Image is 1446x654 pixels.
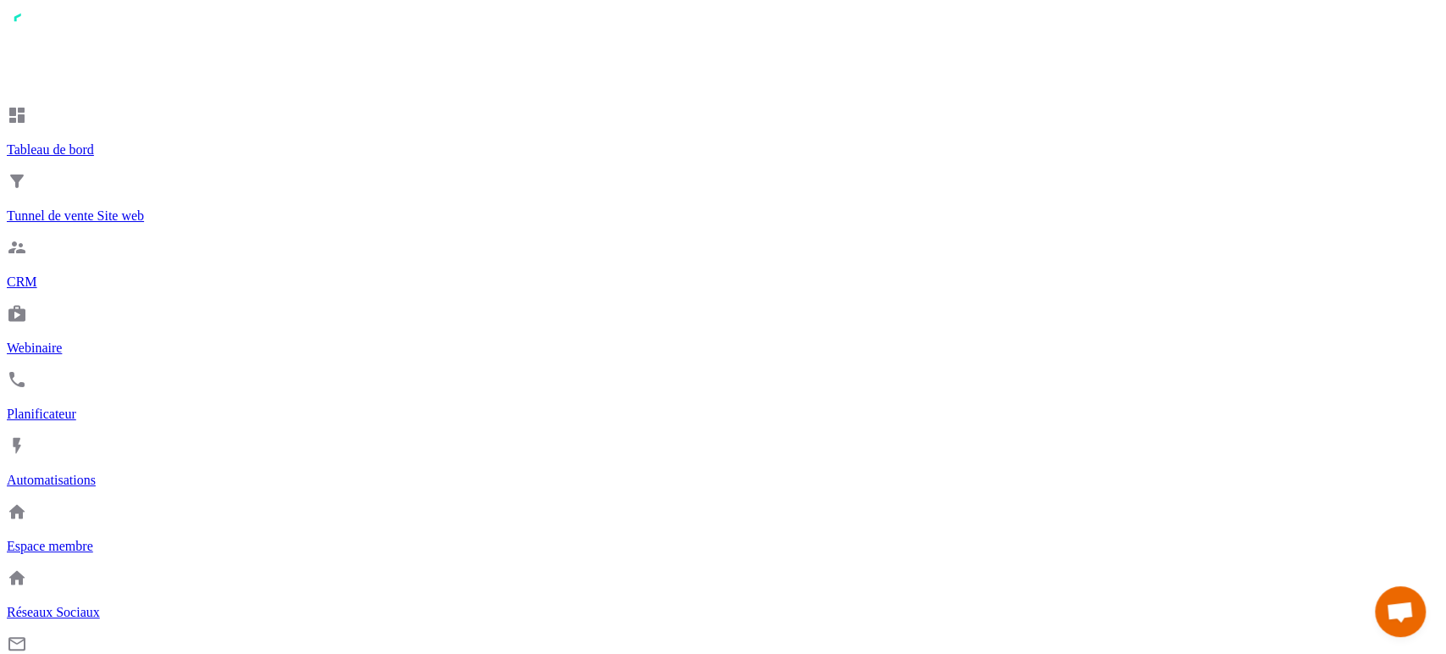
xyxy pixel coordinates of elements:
[27,303,47,324] img: automations
[7,237,1439,290] a: formationformationCRM
[7,142,1439,158] p: Tableau de bord
[27,502,47,522] img: automations
[7,7,91,24] img: logo
[7,369,27,390] img: scheduler
[27,435,47,456] img: automations
[7,369,1439,422] a: schedulerschedulerPlanificateur
[7,303,27,324] img: automations
[7,208,1439,224] p: Tunnel de vente Site web
[27,568,47,588] img: social-network
[7,407,1439,422] p: Planificateur
[7,435,1439,488] a: automationsautomationsAutomatisations
[27,369,47,390] img: scheduler
[7,237,27,258] img: formation
[7,341,1439,356] p: Webinaire
[7,539,1439,554] p: Espace membre
[7,605,1439,620] p: Réseaux Sociaux
[7,171,27,191] img: formation
[7,568,1439,620] a: social-networksocial-networkRéseaux Sociaux
[7,473,1439,488] p: Automatisations
[7,274,1439,290] p: CRM
[7,303,1439,356] a: automationsautomationsWebinaire
[27,634,47,654] img: email
[7,502,27,522] img: automations
[7,105,1439,158] a: formationformationTableau de bord
[7,502,1439,554] a: automationsautomationsEspace membre
[27,171,47,191] img: formation
[7,105,27,125] img: formation
[7,435,27,456] img: automations
[7,568,27,588] img: social-network
[1375,586,1426,637] div: Ouvrir le chat
[27,237,47,258] img: formation
[27,105,47,125] img: formation
[7,634,27,654] img: email
[7,171,1439,224] a: formationformationTunnel de vente Site web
